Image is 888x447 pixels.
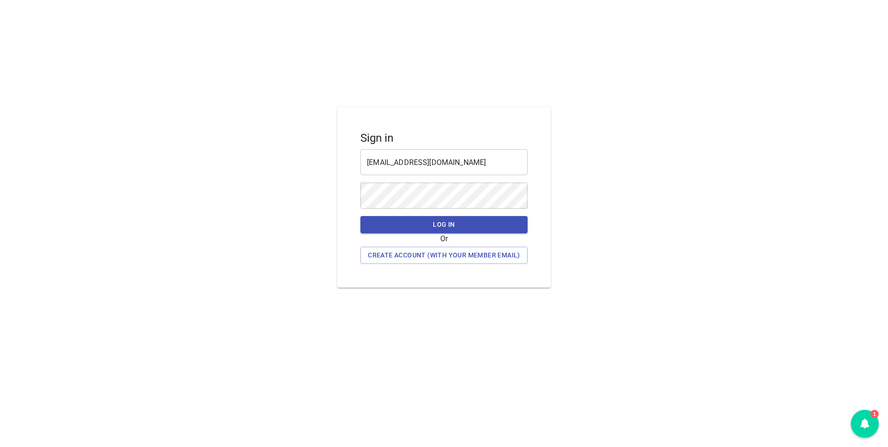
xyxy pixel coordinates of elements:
p: Or [360,233,528,244]
h1: Sign in [360,131,528,145]
span: Create Account (with your member email) [368,250,520,261]
span: Log in [368,219,520,230]
div: 1 [851,410,879,438]
button: Create Account (with your member email) [360,247,528,264]
button: Log in [360,216,528,233]
input: Email [360,149,528,175]
div: 1 [870,410,879,418]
